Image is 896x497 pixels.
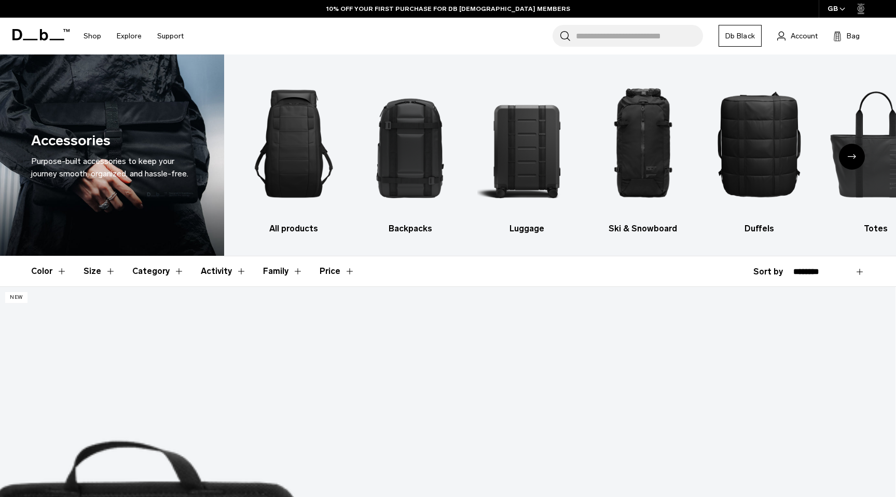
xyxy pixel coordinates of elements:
[117,18,142,54] a: Explore
[477,223,575,235] h3: Luggage
[361,223,459,235] h3: Backpacks
[157,18,184,54] a: Support
[710,223,808,235] h3: Duffels
[245,70,343,235] li: 1 / 10
[245,70,343,235] a: Db All products
[594,70,692,217] img: Db
[5,292,27,303] p: New
[132,256,184,286] button: Toggle Filter
[710,70,808,217] img: Db
[201,256,246,286] button: Toggle Filter
[777,30,818,42] a: Account
[477,70,575,217] img: Db
[263,256,303,286] button: Toggle Filter
[361,70,459,217] img: Db
[245,70,343,217] img: Db
[477,70,575,235] a: Db Luggage
[361,70,459,235] a: Db Backpacks
[320,256,355,286] button: Toggle Price
[839,144,865,170] div: Next slide
[361,70,459,235] li: 2 / 10
[594,70,692,235] li: 4 / 10
[31,155,193,180] div: Purpose-built accessories to keep your journey smooth, organized, and hassle-free.
[833,30,860,42] button: Bag
[31,130,111,151] h1: Accessories
[719,25,762,47] a: Db Black
[594,223,692,235] h3: Ski & Snowboard
[326,4,570,13] a: 10% OFF YOUR FIRST PURCHASE FOR DB [DEMOGRAPHIC_DATA] MEMBERS
[710,70,808,235] a: Db Duffels
[84,256,116,286] button: Toggle Filter
[245,223,343,235] h3: All products
[791,31,818,42] span: Account
[477,70,575,235] li: 3 / 10
[76,18,191,54] nav: Main Navigation
[594,70,692,235] a: Db Ski & Snowboard
[31,256,67,286] button: Toggle Filter
[84,18,101,54] a: Shop
[710,70,808,235] li: 5 / 10
[847,31,860,42] span: Bag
